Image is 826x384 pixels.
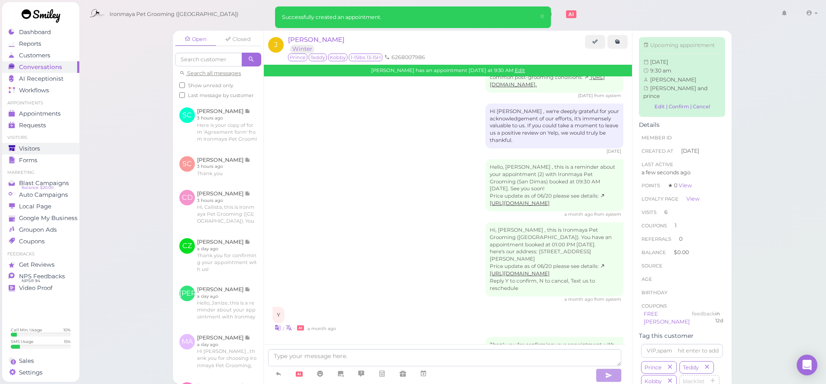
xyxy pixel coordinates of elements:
div: Y [272,307,285,323]
a: Sales [2,355,79,367]
div: Details [639,121,725,129]
span: Visits [641,209,657,215]
div: Upcoming appointment [643,41,721,49]
a: Reports [2,38,79,50]
span: Balance: $20.00 [22,184,53,191]
input: Show unread only [179,82,185,88]
a: Edit [515,67,525,73]
span: Reports [19,40,41,47]
li: 0 [639,232,725,246]
span: Coupons [641,303,667,309]
li: Appointments [2,100,79,106]
a: Appointments [2,108,79,120]
span: Sales [19,357,34,365]
span: 09/04/2025 10:34am [564,211,594,217]
span: Last Active [641,161,673,167]
a: View [686,195,700,202]
div: 15 % [64,339,71,344]
span: a few seconds ago [641,169,691,176]
span: Prince [288,54,307,61]
span: [PERSON_NAME] [650,76,696,83]
div: 10 % [63,327,71,333]
span: Local Page [19,203,51,210]
div: Open Intercom Messenger [797,355,817,375]
div: Call Min. Usage [11,327,42,333]
span: $0.00 [674,249,689,255]
span: Appointments [19,110,61,117]
div: Expires at2025-10-26 11:59pm [715,310,723,326]
span: Dashboard [19,28,51,36]
li: 6 [639,205,725,219]
span: Conversations [19,63,62,71]
a: [PERSON_NAME] Winter [288,35,344,53]
span: Visitors [19,145,40,152]
div: hit enter to add [678,347,719,355]
span: [PERSON_NAME] and prince [643,85,707,99]
span: Show unread only [188,82,233,88]
a: View [679,182,692,189]
a: Conversations [2,61,79,73]
i: | [283,326,284,331]
span: from system [594,296,621,302]
div: SMS Usage [11,339,34,344]
li: 6268007986 [382,54,427,61]
div: Hi, [PERSON_NAME] , this is Ironmaya Pet Grooming ([GEOGRAPHIC_DATA]). You have an appointment bo... [485,222,623,297]
span: Coupons [641,223,667,229]
button: Close [534,6,550,27]
span: Birthday [641,290,667,296]
a: Workflows [2,85,79,96]
input: VIP,spam [641,344,723,358]
span: 08/28/2025 04:31pm [607,148,621,154]
a: Coupons [2,236,79,247]
a: NPS Feedbacks NPS® 94 [2,271,79,282]
span: Google My Business [19,214,78,222]
span: Source [641,263,663,269]
span: NPS Feedbacks [19,273,65,280]
a: Auto Campaigns [2,189,79,201]
span: Teddy [681,364,701,371]
span: NPS® 94 [22,277,40,284]
a: Requests [2,120,79,131]
span: Coupons [19,238,45,245]
input: Search customer [175,53,242,66]
span: 9:30 am [650,67,671,74]
span: age [641,276,652,282]
a: Local Page [2,201,79,212]
span: Groupon Ads [19,226,57,233]
a: Open [175,33,216,46]
span: Requests [19,122,46,129]
a: AI Receptionist [2,73,79,85]
span: Prince [643,364,663,371]
span: Video Proof [19,284,53,292]
input: Search customer [444,7,528,21]
span: 09/12/2025 12:35pm [564,296,594,302]
span: Customers [19,52,50,59]
div: Hi [PERSON_NAME] , we're deeply grateful for your acknowledgement of our efforts, it's immensely ... [485,104,623,149]
a: FREE [PERSON_NAME] [644,311,690,325]
span: [PERSON_NAME] [288,35,344,44]
span: from system [594,93,621,98]
a: Closed [217,33,259,46]
a: Customers [2,50,79,61]
span: Referrals [641,236,671,242]
span: Teddy [309,54,327,61]
span: Last message by customer [188,92,254,98]
span: Points [641,183,660,189]
div: feedback [692,310,715,326]
a: Groupon Ads [2,224,79,236]
span: Mon Oct 20 2025 09:30:00 GMT-0700 (Pacific Daylight Time) [650,59,668,65]
div: Tag this customer [639,332,725,340]
span: Balance [641,249,667,255]
a: Get Reviews [2,259,79,271]
div: Thank you for confirming your appointment with us! [485,337,623,360]
li: Visitors [2,135,79,141]
li: Feedbacks [2,251,79,257]
span: Auto Campaigns [19,191,68,198]
a: Blast Campaigns Balance: $20.00 [2,177,79,189]
span: 1-15lbs 13-15H [349,54,382,61]
a: Dashboard [2,26,79,38]
span: Kobby [328,54,347,61]
span: Ironmaya Pet Grooming ([GEOGRAPHIC_DATA]) [110,2,238,26]
li: 1 [639,219,725,233]
a: Video Proof [2,282,79,294]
